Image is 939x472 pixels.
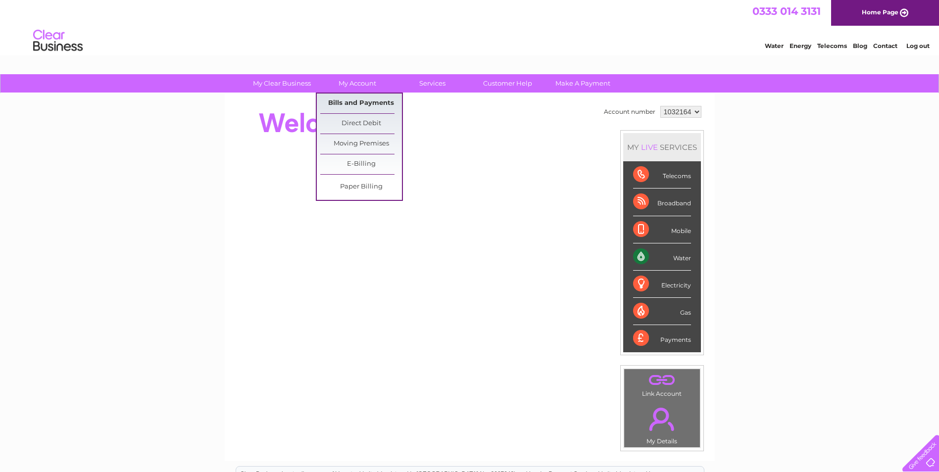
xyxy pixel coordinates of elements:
[790,42,811,49] a: Energy
[320,177,402,197] a: Paper Billing
[320,94,402,113] a: Bills and Payments
[639,142,660,152] div: LIVE
[316,74,398,93] a: My Account
[542,74,624,93] a: Make A Payment
[817,42,847,49] a: Telecoms
[873,42,897,49] a: Contact
[633,325,691,352] div: Payments
[601,103,658,120] td: Account number
[906,42,930,49] a: Log out
[633,243,691,271] div: Water
[853,42,867,49] a: Blog
[633,298,691,325] div: Gas
[320,154,402,174] a: E-Billing
[752,5,821,17] a: 0333 014 3131
[467,74,548,93] a: Customer Help
[624,369,700,400] td: Link Account
[633,161,691,189] div: Telecoms
[624,399,700,448] td: My Details
[627,402,697,436] a: .
[236,5,704,48] div: Clear Business is a trading name of Verastar Limited (registered in [GEOGRAPHIC_DATA] No. 3667643...
[627,372,697,389] a: .
[241,74,323,93] a: My Clear Business
[320,114,402,134] a: Direct Debit
[623,133,701,161] div: MY SERVICES
[633,216,691,243] div: Mobile
[33,26,83,56] img: logo.png
[633,189,691,216] div: Broadband
[765,42,784,49] a: Water
[392,74,473,93] a: Services
[633,271,691,298] div: Electricity
[320,134,402,154] a: Moving Premises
